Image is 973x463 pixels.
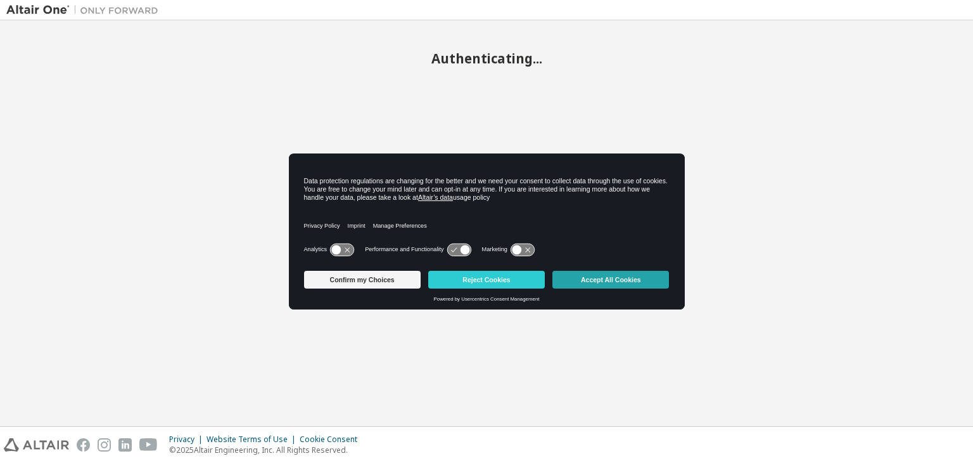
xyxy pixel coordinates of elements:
[6,4,165,16] img: Altair One
[6,50,967,67] h2: Authenticating...
[139,438,158,452] img: youtube.svg
[207,434,300,445] div: Website Terms of Use
[98,438,111,452] img: instagram.svg
[77,438,90,452] img: facebook.svg
[169,445,365,455] p: © 2025 Altair Engineering, Inc. All Rights Reserved.
[4,438,69,452] img: altair_logo.svg
[118,438,132,452] img: linkedin.svg
[169,434,207,445] div: Privacy
[300,434,365,445] div: Cookie Consent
